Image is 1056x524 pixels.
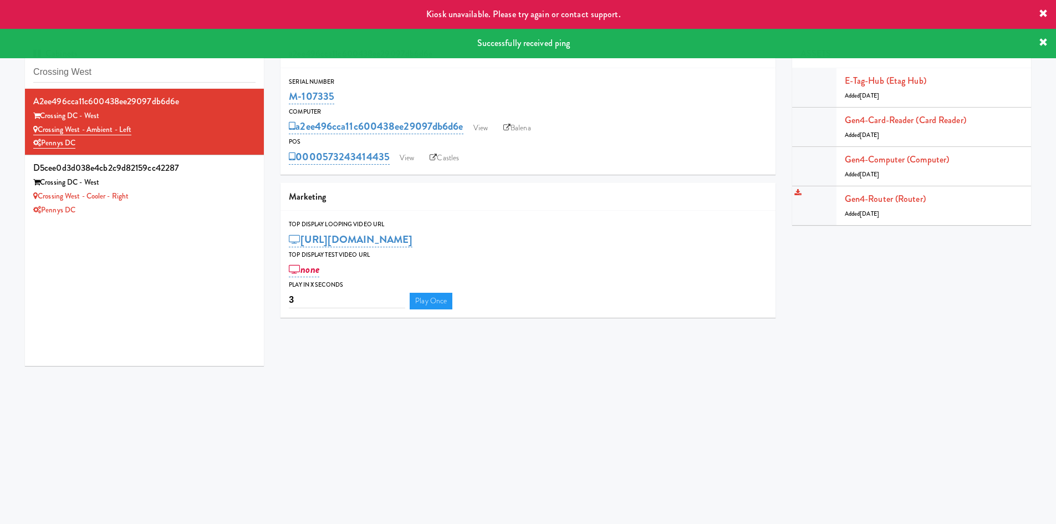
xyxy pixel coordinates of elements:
a: a2ee496cca11c600438ee29097db6d6e [289,119,463,134]
a: Crossing West - Ambient - Left [33,124,131,135]
a: View [468,120,493,136]
a: Balena [498,120,537,136]
a: none [289,262,319,277]
div: Crossing DC - West [33,109,256,123]
span: [DATE] [860,91,879,100]
span: Successfully received ping [477,37,570,49]
span: [DATE] [860,131,879,139]
div: d5cee0d3d038e4cb2c9d82159cc42287 [33,160,256,176]
a: [URL][DOMAIN_NAME] [289,232,412,247]
span: Marketing [289,190,326,203]
span: Added [845,210,879,218]
span: Added [845,91,879,100]
div: Top Display Test Video Url [289,250,767,261]
div: Top Display Looping Video Url [289,219,767,230]
a: Gen4-router (Router) [845,192,926,205]
div: a2ee496cca11c600438ee29097db6d6e [33,93,256,110]
div: Serial Number [289,77,767,88]
a: Pennys DC [33,205,75,215]
li: a2ee496cca11c600438ee29097db6d6eCrossing DC - West Crossing West - Ambient - LeftPennys DC [25,89,264,155]
a: Play Once [410,293,452,309]
span: Kiosk unavailable. Please try again or contact support. [426,8,621,21]
a: Gen4-computer (Computer) [845,153,949,166]
span: [DATE] [860,210,879,218]
a: Castles [424,150,465,166]
div: POS [289,136,767,147]
a: E-tag-hub (Etag Hub) [845,74,926,87]
span: Added [845,170,879,179]
a: Pennys DC [33,138,75,149]
span: [DATE] [860,170,879,179]
a: M-107335 [289,89,334,104]
input: Search cabinets [33,62,256,83]
div: Play in X seconds [289,279,767,291]
a: 0000573243414435 [289,149,390,165]
a: View [394,150,420,166]
a: Gen4-card-reader (Card Reader) [845,114,966,126]
span: Added [845,131,879,139]
div: Crossing DC - West [33,176,256,190]
li: d5cee0d3d038e4cb2c9d82159cc42287Crossing DC - West Crossing West - Cooler - RightPennys DC [25,155,264,221]
div: Computer [289,106,767,118]
a: Crossing West - Cooler - Right [33,191,129,201]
